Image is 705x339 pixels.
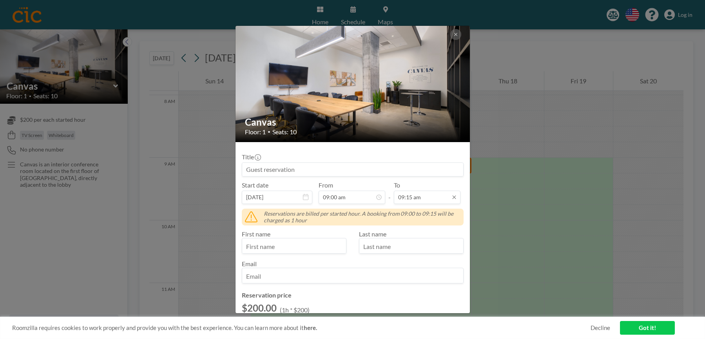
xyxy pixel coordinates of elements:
[272,128,297,136] span: Seats: 10
[242,240,346,253] input: First name
[304,324,317,331] a: here.
[242,230,270,238] label: First name
[242,153,260,161] label: Title
[245,128,266,136] span: Floor: 1
[359,240,463,253] input: Last name
[245,116,461,128] h2: Canvas
[591,324,610,332] a: Decline
[264,210,460,224] span: Reservations are billed per started hour. A booking from 09:00 to 09:15 will be charged as 1 hour
[620,321,675,335] a: Got it!
[319,181,333,189] label: From
[242,291,464,299] h4: Reservation price
[280,306,310,314] p: (1h * $200)
[359,230,386,238] label: Last name
[236,5,471,162] img: 537.jpg
[12,324,591,332] span: Roomzilla requires cookies to work properly and provide you with the best experience. You can lea...
[242,260,257,267] label: Email
[394,181,400,189] label: To
[388,184,391,201] span: -
[242,181,268,189] label: Start date
[268,129,270,135] span: •
[242,270,463,283] input: Email
[242,163,463,176] input: Guest reservation
[242,302,277,314] h2: $200.00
